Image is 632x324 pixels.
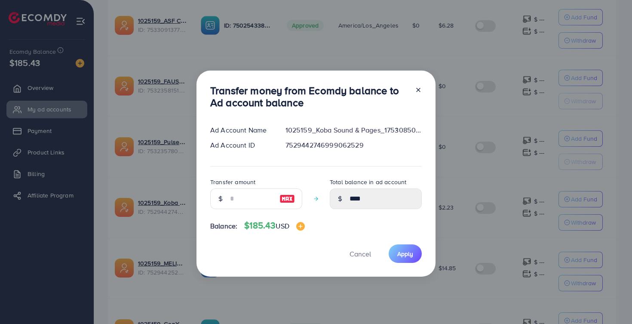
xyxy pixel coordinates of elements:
[397,250,413,258] span: Apply
[210,221,237,231] span: Balance:
[279,194,295,204] img: image
[330,178,406,186] label: Total balance in ad account
[203,125,279,135] div: Ad Account Name
[595,285,626,318] iframe: Chat
[296,222,305,231] img: image
[339,244,382,263] button: Cancel
[210,178,255,186] label: Transfer amount
[350,249,371,259] span: Cancel
[276,221,289,231] span: USD
[203,140,279,150] div: Ad Account ID
[210,84,408,109] h3: Transfer money from Ecomdy balance to Ad account balance
[279,125,429,135] div: 1025159_Koba Sound & Pages_1753085006590
[244,220,305,231] h4: $185.43
[389,244,422,263] button: Apply
[279,140,429,150] div: 7529442746999062529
